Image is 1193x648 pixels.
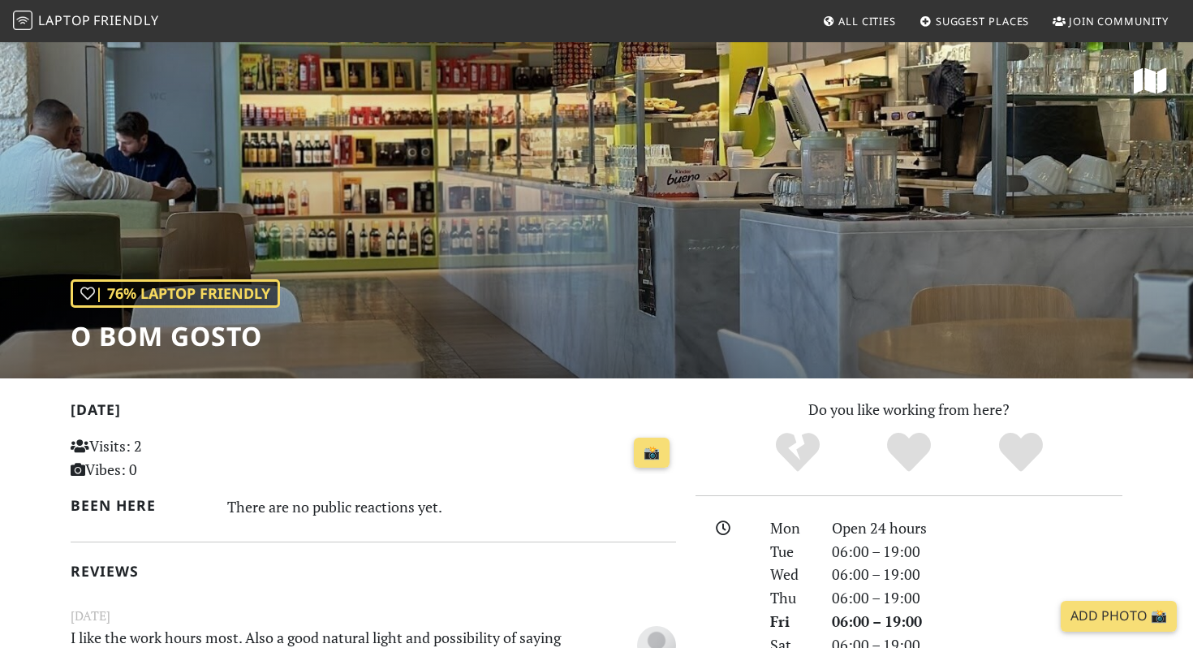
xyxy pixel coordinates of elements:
div: Mon [760,516,822,540]
div: Yes [853,430,965,475]
h2: Reviews [71,563,676,580]
a: Add Photo 📸 [1061,601,1177,632]
div: Definitely! [965,430,1077,475]
div: 06:00 – 19:00 [822,563,1132,586]
div: Open 24 hours [822,516,1132,540]
div: Fri [760,610,822,633]
div: 06:00 – 19:00 [822,586,1132,610]
small: [DATE] [61,606,686,626]
span: Friendly [93,11,158,29]
a: 📸 [634,438,670,469]
img: LaptopFriendly [13,11,32,30]
div: There are no public reactions yet. [227,494,677,520]
span: Suggest Places [936,14,1030,28]
h1: O Bom Gosto [71,321,280,352]
h2: [DATE] [71,401,676,425]
div: | 76% Laptop Friendly [71,279,280,308]
p: Visits: 2 Vibes: 0 [71,434,260,482]
div: No [742,430,854,475]
div: 06:00 – 19:00 [822,610,1132,633]
div: Wed [760,563,822,586]
div: Tue [760,540,822,564]
span: Join Community [1069,14,1169,28]
a: Suggest Places [913,6,1036,36]
div: 06:00 – 19:00 [822,540,1132,564]
span: Laptop [38,11,91,29]
p: Do you like working from here? [696,398,1122,421]
a: All Cities [816,6,902,36]
h2: Been here [71,497,208,514]
a: Join Community [1046,6,1175,36]
span: All Cities [838,14,896,28]
div: Thu [760,586,822,610]
a: LaptopFriendly LaptopFriendly [13,7,159,36]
